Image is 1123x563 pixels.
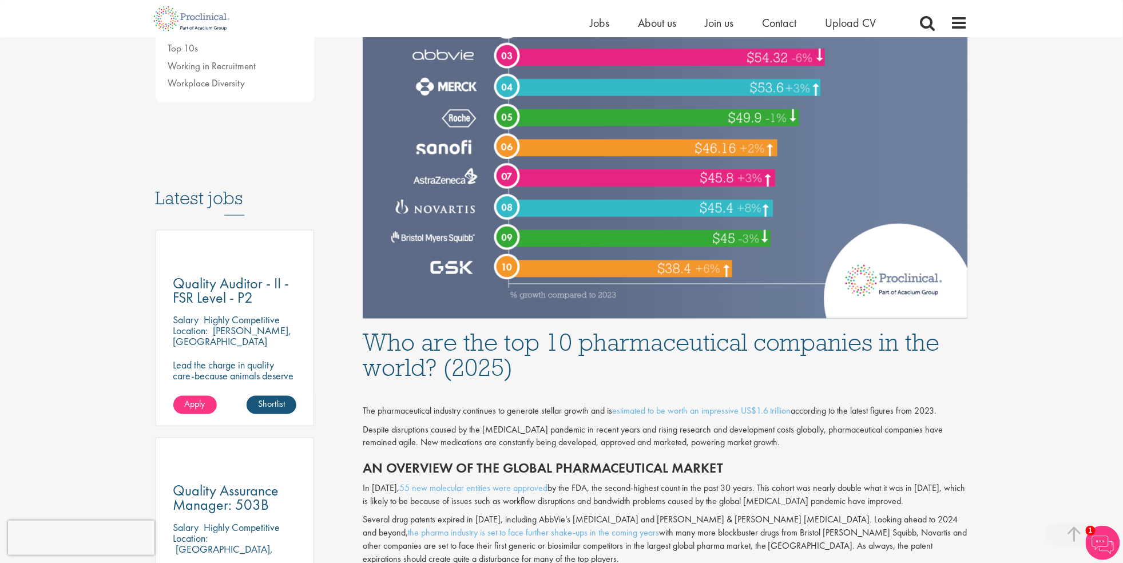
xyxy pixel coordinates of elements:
[204,521,280,534] p: Highly Competitive
[826,15,876,30] a: Upload CV
[173,276,297,305] a: Quality Auditor - II - FSR Level - P2
[363,461,968,476] h2: An overview of the global pharmaceutical market
[363,330,968,380] h1: Who are the top 10 pharmaceutical companies in the world? (2025)
[1086,526,1120,560] img: Chatbot
[204,314,280,327] p: Highly Competitive
[173,484,297,513] a: Quality Assurance Manager: 503B
[168,77,245,89] a: Workplace Diversity
[173,532,208,545] span: Location:
[590,15,610,30] a: Jobs
[156,160,315,216] h3: Latest jobs
[1086,526,1096,536] span: 1
[363,405,968,418] div: The pharmaceutical industry continues to generate stellar growth and is according to the latest f...
[612,405,791,417] a: estimated to be worth an impressive US$1.6 trillion
[8,521,154,555] iframe: reCAPTCHA
[399,482,547,494] a: 55 new molecular entities were approved
[638,15,677,30] a: About us
[173,273,289,307] span: Quality Auditor - II - FSR Level - P2
[168,42,199,54] a: Top 10s
[247,396,296,414] a: Shortlist
[173,481,279,515] span: Quality Assurance Manager: 503B
[763,15,797,30] a: Contact
[173,314,199,327] span: Salary
[173,360,297,392] p: Lead the charge in quality care-because animals deserve the best.
[173,324,292,348] p: [PERSON_NAME], [GEOGRAPHIC_DATA]
[173,521,199,534] span: Salary
[173,324,208,338] span: Location:
[185,398,205,410] span: Apply
[173,396,217,414] a: Apply
[705,15,734,30] a: Join us
[363,424,968,450] p: Despite disruptions caused by the [MEDICAL_DATA] pandemic in recent years and rising research and...
[408,527,659,539] a: the pharma industry is set to face further shake-ups in the coming years
[363,482,968,509] p: In [DATE], by the FDA, the second-highest count in the past 30 years. This cohort was nearly doub...
[168,60,256,72] a: Working in Recruitment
